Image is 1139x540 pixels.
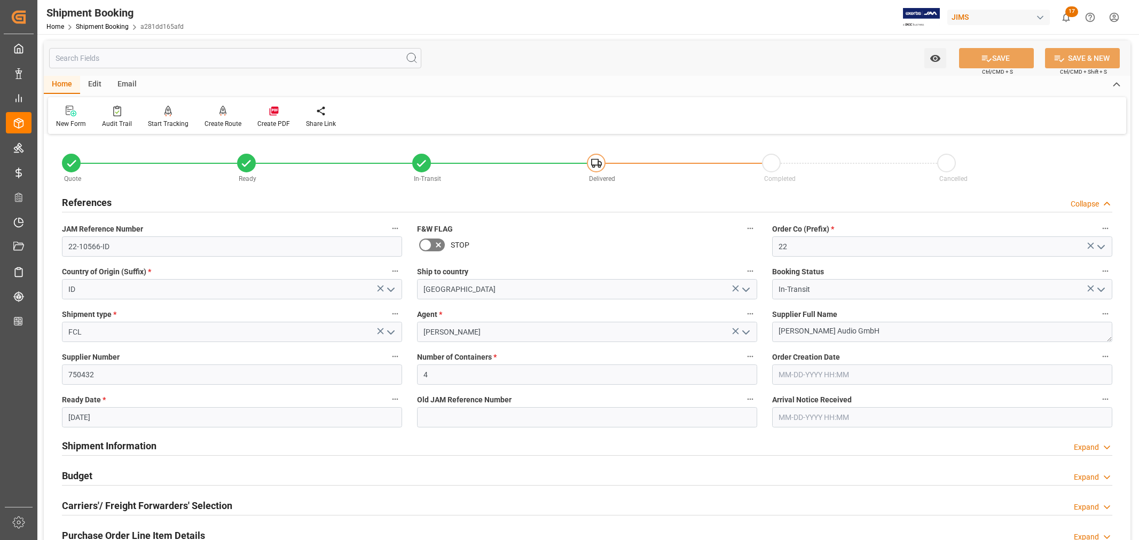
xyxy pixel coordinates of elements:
span: Ctrl/CMD + Shift + S [1060,68,1107,76]
span: Ctrl/CMD + S [982,68,1013,76]
span: Completed [764,175,796,182]
button: Booking Status [1098,264,1112,278]
h2: Carriers'/ Freight Forwarders' Selection [62,498,232,513]
button: Supplier Number [388,350,402,363]
span: Country of Origin (Suffix) [62,266,151,277]
button: Agent * [743,307,757,321]
span: Shipment type [62,309,116,320]
div: Email [109,76,145,94]
input: Type to search/select [62,279,402,299]
button: Number of Containers * [743,350,757,363]
textarea: [PERSON_NAME] Audio GmbH [772,322,1112,342]
button: open menu [1093,281,1109,298]
button: open menu [382,324,398,340]
a: Shipment Booking [76,23,129,30]
button: Help Center [1078,5,1102,29]
div: Share Link [306,119,336,129]
button: SAVE & NEW [1045,48,1120,68]
input: MM-DD-YYYY [62,407,402,427]
span: Agent [417,309,442,320]
span: F&W FLAG [417,224,453,235]
div: Start Tracking [148,119,188,129]
div: Edit [80,76,109,94]
img: Exertis%20JAM%20-%20Email%20Logo.jpg_1722504956.jpg [903,8,940,27]
button: Old JAM Reference Number [743,392,757,406]
div: Collapse [1071,198,1099,210]
span: Ready [239,175,256,182]
h2: References [62,195,112,210]
span: 17 [1065,6,1078,17]
button: Supplier Full Name [1098,307,1112,321]
span: Delivered [589,175,615,182]
span: Number of Containers [417,352,497,363]
button: open menu [382,281,398,298]
button: SAVE [959,48,1034,68]
button: Ready Date * [388,392,402,406]
button: Arrival Notice Received [1098,392,1112,406]
span: Old JAM Reference Number [417,394,512,406]
span: Supplier Number [62,352,120,363]
button: open menu [924,48,946,68]
span: Arrival Notice Received [772,394,852,406]
div: Create PDF [257,119,290,129]
div: Expand [1074,502,1099,513]
span: Supplier Full Name [772,309,837,320]
div: Create Route [205,119,241,129]
button: open menu [737,281,753,298]
div: Shipment Booking [46,5,184,21]
span: Ship to country [417,266,468,277]
h2: Shipment Information [62,439,156,453]
button: Order Creation Date [1098,350,1112,363]
span: JAM Reference Number [62,224,143,235]
button: Country of Origin (Suffix) * [388,264,402,278]
button: open menu [1093,239,1109,255]
button: JIMS [947,7,1054,27]
button: open menu [737,324,753,340]
input: Search Fields [49,48,421,68]
button: Ship to country [743,264,757,278]
button: Order Co (Prefix) * [1098,221,1112,235]
span: Order Co (Prefix) [772,224,834,235]
div: JIMS [947,10,1050,25]
div: New Form [56,119,86,129]
a: Home [46,23,64,30]
span: In-Transit [414,175,441,182]
button: JAM Reference Number [388,221,402,235]
span: STOP [451,240,469,251]
button: F&W FLAG [743,221,757,235]
span: Cancelled [939,175,968,182]
div: Expand [1074,442,1099,453]
span: Quote [64,175,81,182]
button: Shipment type * [388,307,402,321]
span: Booking Status [772,266,824,277]
div: Expand [1074,472,1099,483]
input: MM-DD-YYYY HH:MM [772,364,1112,385]
h2: Budget [62,468,92,483]
input: MM-DD-YYYY HH:MM [772,407,1112,427]
span: Ready Date [62,394,106,406]
div: Audit Trail [102,119,132,129]
button: show 17 new notifications [1054,5,1078,29]
span: Order Creation Date [772,352,840,363]
div: Home [44,76,80,94]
